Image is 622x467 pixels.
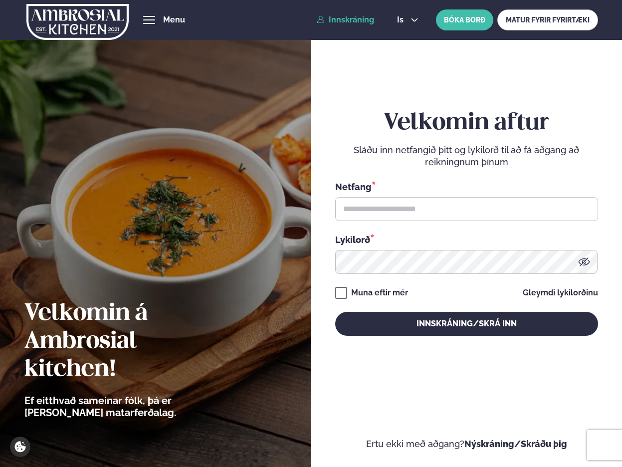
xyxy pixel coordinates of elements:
a: Nýskráning/Skráðu þig [464,439,567,449]
button: BÓKA BORÐ [436,9,493,30]
button: hamburger [143,14,155,26]
a: MATUR FYRIR FYRIRTÆKI [497,9,598,30]
p: Sláðu inn netfangið þitt og lykilorð til að fá aðgang að reikningnum þínum [335,144,598,168]
h2: Velkomin aftur [335,109,598,137]
img: logo [26,1,129,42]
button: Innskráning/Skrá inn [335,312,598,336]
button: is [389,16,426,24]
p: Ef eitthvað sameinar fólk, þá er [PERSON_NAME] matarferðalag. [24,395,231,419]
div: Netfang [335,180,598,193]
div: Lykilorð [335,233,598,246]
p: Ertu ekki með aðgang? [335,438,598,450]
span: is [397,16,407,24]
a: Cookie settings [10,437,30,457]
a: Innskráning [317,15,374,24]
a: Gleymdi lykilorðinu [523,289,598,297]
h2: Velkomin á Ambrosial kitchen! [24,300,231,384]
